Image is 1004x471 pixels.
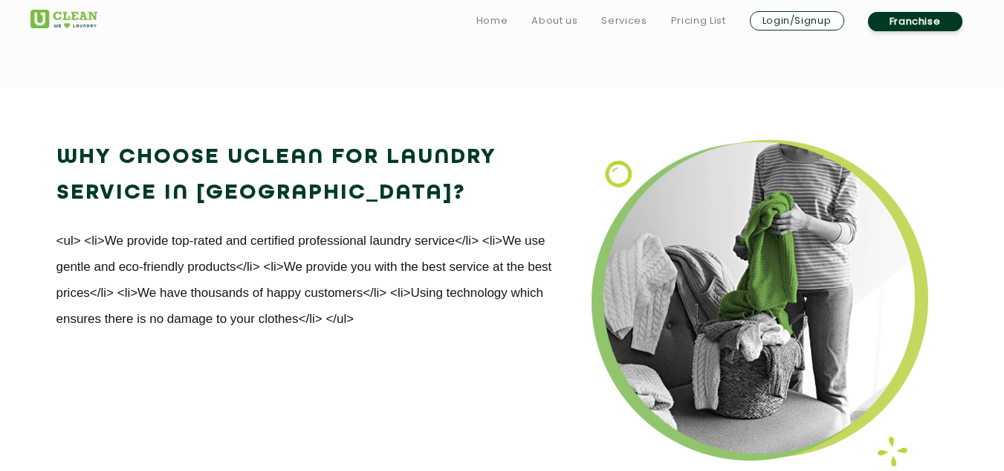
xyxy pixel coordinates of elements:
h2: Why choose UClean for laundry service in [GEOGRAPHIC_DATA]? [56,140,555,211]
a: Pricing List [671,12,726,30]
a: Franchise [868,12,962,31]
a: Home [476,12,508,30]
a: About us [531,12,577,30]
a: Login/Signup [750,11,844,31]
a: Services [601,12,647,30]
img: store_pg_img2.png [592,140,928,467]
p: <ul> <li>We provide top-rated and certified professional laundry service</li> <li>We use gentle a... [56,228,555,332]
img: UClean Laundry and Dry Cleaning [30,10,97,28]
